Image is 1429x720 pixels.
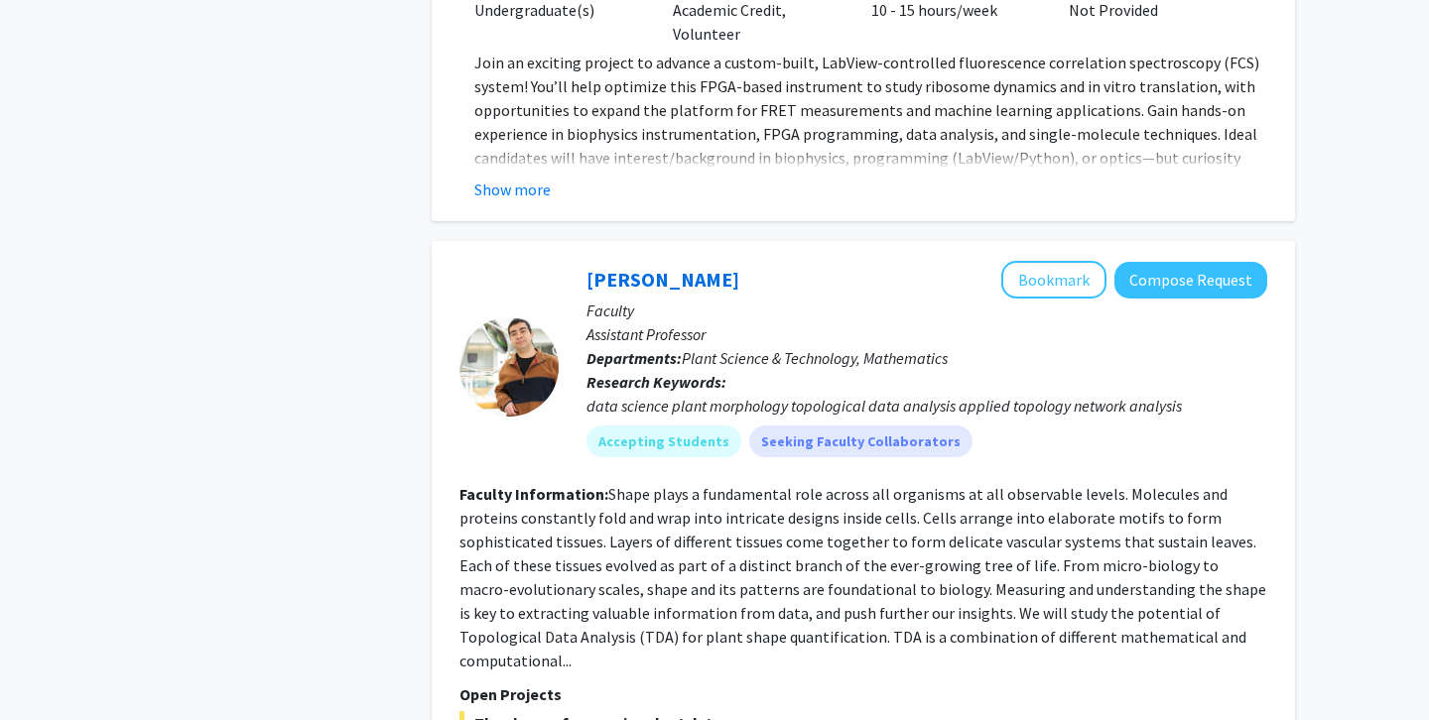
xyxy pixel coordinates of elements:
button: Add Erik Amézquita to Bookmarks [1001,261,1106,299]
a: [PERSON_NAME] [586,267,739,292]
div: data science plant morphology topological data analysis applied topology network analysis [586,394,1267,418]
b: Faculty Information: [459,484,608,504]
fg-read-more: Shape plays a fundamental role across all organisms at all observable levels. Molecules and prote... [459,484,1266,670]
mat-chip: Accepting Students [586,425,741,457]
p: Open Projects [459,682,1267,706]
mat-chip: Seeking Faculty Collaborators [749,425,973,457]
button: Show more [474,178,551,201]
p: Assistant Professor [586,322,1267,346]
span: Join an exciting project to advance a custom-built, LabView-controlled fluorescence correlation s... [474,53,1259,215]
b: Research Keywords: [586,372,726,392]
b: Departments: [586,348,682,368]
span: Plant Science & Technology, Mathematics [682,348,948,368]
button: Compose Request to Erik Amézquita [1114,262,1267,299]
iframe: Chat [15,631,84,705]
p: Faculty [586,299,1267,322]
